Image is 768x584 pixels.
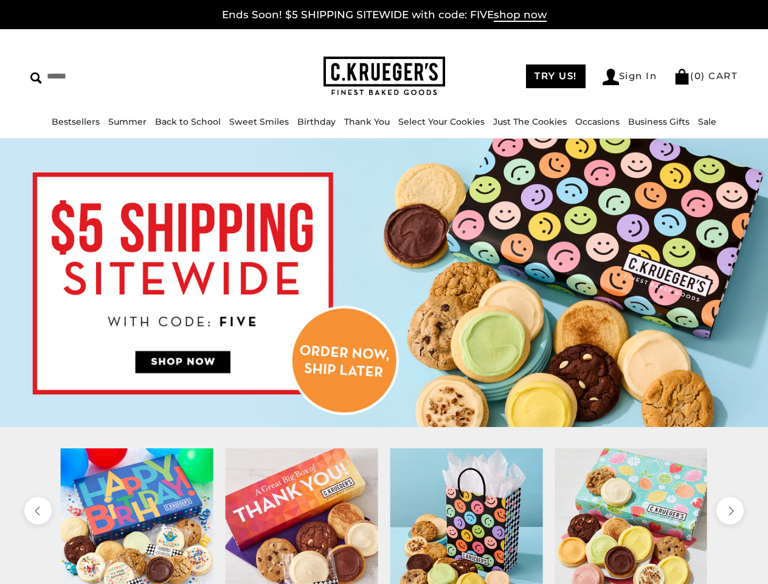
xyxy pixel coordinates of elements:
span: 0 [694,70,702,82]
a: Sign In [603,69,657,85]
a: Sweet Smiles [229,116,289,127]
a: Bestsellers [52,116,100,127]
a: Just The Cookies [493,116,567,127]
a: Ends Soon! $5 SHIPPING SITEWIDE with code: FIVEshop now [222,9,547,22]
span: shop now [494,9,547,22]
a: Select Your Cookies [398,116,485,127]
a: Business Gifts [628,116,690,127]
a: Occasions [575,116,620,127]
img: Account [603,69,619,85]
img: Search [30,72,42,84]
a: Thank You [344,116,390,127]
a: Back to School [155,116,221,127]
img: C.KRUEGER'S [323,57,445,96]
a: Birthday [297,116,336,127]
a: Summer [108,116,147,127]
button: next [716,497,744,524]
img: Bag [674,69,690,85]
a: (0) CART [674,70,738,82]
a: Sale [698,116,716,127]
a: TRY US! [526,64,586,88]
input: Search [30,67,192,86]
button: previous [24,497,52,524]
